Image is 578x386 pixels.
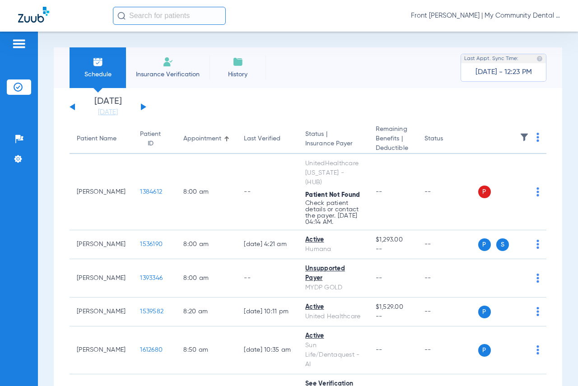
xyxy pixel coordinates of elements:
img: filter.svg [520,133,529,142]
div: Active [305,331,361,341]
th: Remaining Benefits | [368,125,417,154]
div: Sun Life/Dentaquest - AI [305,341,361,369]
span: Schedule [76,70,119,79]
div: Patient Name [77,134,126,144]
div: Patient ID [140,130,161,149]
div: UnitedHealthcare [US_STATE] - (HUB) [305,159,361,187]
td: 8:00 AM [176,230,237,259]
span: Insurance Verification [133,70,203,79]
span: -- [376,189,382,195]
td: 8:20 AM [176,298,237,326]
td: 8:00 AM [176,154,237,230]
img: group-dot-blue.svg [536,133,539,142]
td: -- [417,259,478,298]
td: 8:00 AM [176,259,237,298]
span: P [478,186,491,198]
span: Insurance Payer [305,139,361,149]
td: -- [237,154,298,230]
span: 1539582 [140,308,163,315]
span: P [478,306,491,318]
div: Appointment [183,134,221,144]
span: S [496,238,509,251]
td: [PERSON_NAME] [70,259,133,298]
img: Manual Insurance Verification [163,56,173,67]
td: -- [417,154,478,230]
div: Unsupported Payer [305,264,361,283]
span: -- [376,347,382,353]
img: Zuub Logo [18,7,49,23]
span: $1,529.00 [376,302,410,312]
span: -- [376,312,410,321]
span: 1384612 [140,189,162,195]
td: [PERSON_NAME] [70,326,133,374]
div: Last Verified [244,134,280,144]
td: [PERSON_NAME] [70,230,133,259]
span: Front [PERSON_NAME] | My Community Dental Centers [411,11,560,20]
div: Patient Name [77,134,117,144]
span: P [478,238,491,251]
span: History [216,70,259,79]
img: group-dot-blue.svg [536,240,539,249]
p: Check patient details or contact the payer. [DATE] 04:14 AM. [305,200,361,225]
div: Active [305,235,361,245]
th: Status [417,125,478,154]
span: Patient Not Found [305,192,360,198]
li: [DATE] [81,97,135,117]
td: [DATE] 4:21 AM [237,230,298,259]
img: Schedule [93,56,103,67]
span: -- [376,245,410,254]
td: -- [417,326,478,374]
img: last sync help info [536,56,543,62]
img: group-dot-blue.svg [536,274,539,283]
span: 1612680 [140,347,163,353]
td: 8:50 AM [176,326,237,374]
div: United Healthcare [305,312,361,321]
span: Deductible [376,144,410,153]
div: Humana [305,245,361,254]
span: 1536190 [140,241,163,247]
img: group-dot-blue.svg [536,307,539,316]
td: [PERSON_NAME] [70,298,133,326]
div: MYDP GOLD [305,283,361,293]
div: Last Verified [244,134,291,144]
img: group-dot-blue.svg [536,187,539,196]
span: $1,293.00 [376,235,410,245]
td: -- [417,298,478,326]
td: -- [237,259,298,298]
span: P [478,344,491,357]
td: [DATE] 10:35 AM [237,326,298,374]
a: [DATE] [81,108,135,117]
div: Active [305,302,361,312]
th: Status | [298,125,368,154]
div: Patient ID [140,130,169,149]
iframe: Chat Widget [533,343,578,386]
span: -- [376,275,382,281]
span: 1393346 [140,275,163,281]
span: Last Appt. Sync Time: [464,54,518,63]
input: Search for patients [113,7,226,25]
td: [DATE] 10:11 PM [237,298,298,326]
div: Appointment [183,134,229,144]
img: hamburger-icon [12,38,26,49]
td: [PERSON_NAME] [70,154,133,230]
td: -- [417,230,478,259]
img: Search Icon [117,12,126,20]
img: History [233,56,243,67]
span: [DATE] - 12:23 PM [475,68,532,77]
